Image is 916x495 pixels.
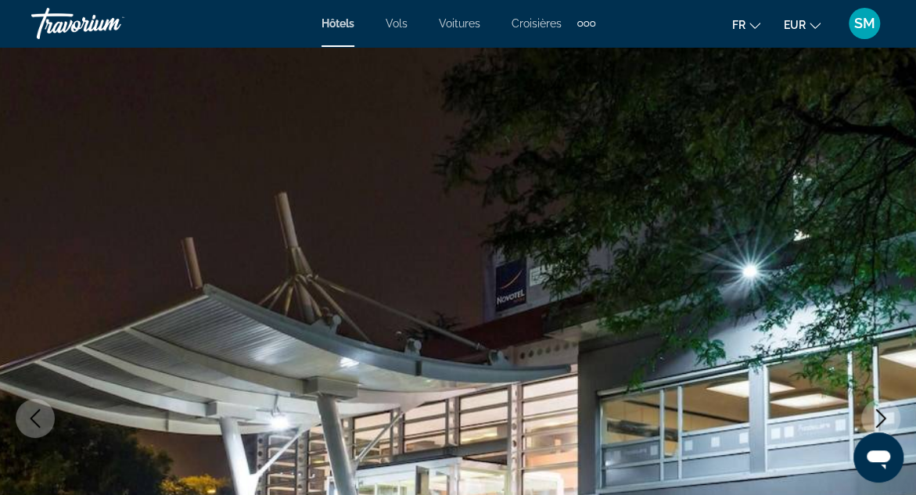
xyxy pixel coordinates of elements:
button: Extra navigation items [577,11,595,36]
a: Vols [386,17,408,30]
a: Croisières [512,17,562,30]
span: EUR [784,19,806,31]
a: Travorium [31,3,188,44]
a: Voitures [439,17,480,30]
button: Change currency [784,13,821,36]
button: Change language [732,13,760,36]
span: SM [854,16,875,31]
button: Next image [861,399,900,438]
iframe: Bouton de lancement de la fenêtre de messagerie [853,432,903,482]
button: Previous image [16,399,55,438]
a: Hôtels [321,17,354,30]
span: fr [732,19,745,31]
button: User Menu [844,7,885,40]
